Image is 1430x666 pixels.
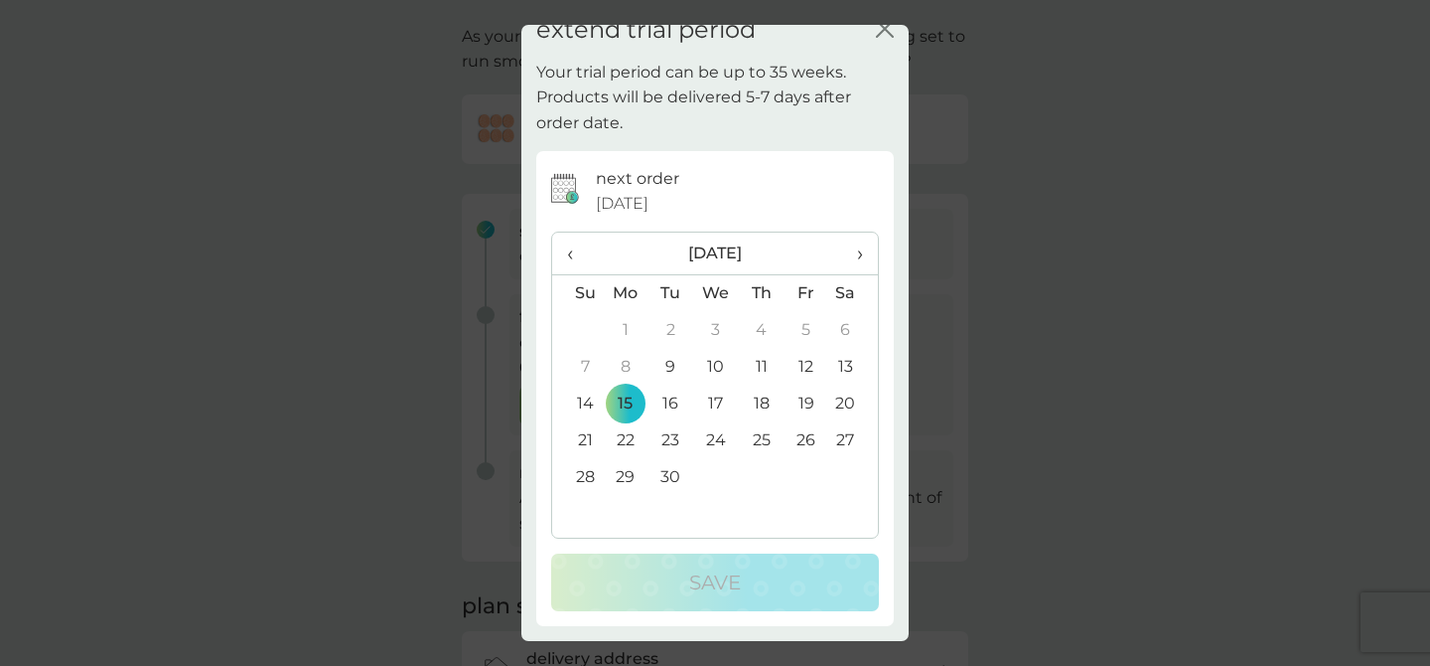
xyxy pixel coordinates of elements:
td: 8 [603,349,648,386]
td: 9 [648,349,693,386]
td: 3 [693,312,739,349]
td: 18 [739,386,784,422]
td: 2 [648,312,693,349]
td: 26 [784,422,828,459]
th: [DATE] [603,233,828,275]
td: 4 [739,312,784,349]
td: 7 [552,349,603,386]
td: 29 [603,459,648,496]
p: Save [689,567,741,598]
td: 5 [784,312,828,349]
th: We [693,274,739,312]
td: 23 [648,422,693,459]
td: 11 [739,349,784,386]
th: Su [552,274,603,312]
span: ‹ [567,233,588,274]
td: 6 [828,312,878,349]
td: 14 [552,386,603,422]
td: 10 [693,349,739,386]
th: Fr [784,274,828,312]
td: 25 [739,422,784,459]
th: Tu [648,274,693,312]
td: 13 [828,349,878,386]
td: 20 [828,386,878,422]
td: 21 [552,422,603,459]
td: 28 [552,459,603,496]
td: 16 [648,386,693,422]
td: 22 [603,422,648,459]
button: Save [551,554,879,611]
td: 27 [828,422,878,459]
span: › [843,233,863,274]
th: Th [739,274,784,312]
td: 24 [693,422,739,459]
td: 1 [603,312,648,349]
td: 19 [784,386,828,422]
p: next order [596,166,679,192]
td: 17 [693,386,739,422]
p: Your trial period can be up to 35 weeks. Products will be delivered 5-7 days after order date. [536,60,894,136]
td: 12 [784,349,828,386]
span: [DATE] [596,191,648,217]
th: Sa [828,274,878,312]
td: 30 [648,459,693,496]
h2: extend trial period [536,16,756,45]
th: Mo [603,274,648,312]
td: 15 [603,386,648,422]
button: close [876,20,894,41]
